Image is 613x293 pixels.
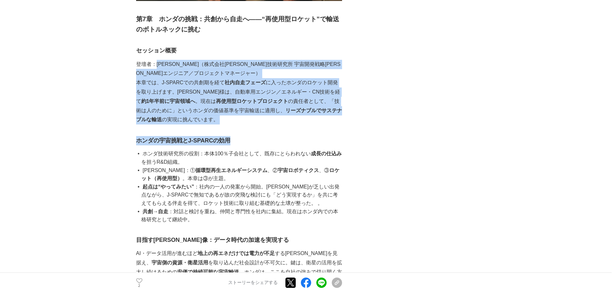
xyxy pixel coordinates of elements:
[136,46,342,55] h3: セッション概要
[195,168,267,173] strong: 循環型再生エネルギーシステム
[136,249,342,286] p: AI・データ活用が進むほど する[PERSON_NAME]を見据え、 を取り込んだ社会設計が不可欠に。鍵は、衛星の活用を拡大し続けるための 。ホンダは、ここを自社の強みで切り開く方針。
[141,150,342,166] li: ホンダ技術研究所の役割：本体100％子会社として、既存にとらわれない を担うR&D組織。
[177,269,239,275] strong: 安価で持続可能な宇宙輸送
[141,207,342,224] li: ：対話と検討を重ね、仲間と専門性を社内に集結。現在はホンダ内での本格研究として継続中。
[136,78,342,124] p: 本章では、J-SPARCでの共創期を経て に入ったホンダのロケット開発を取り上げます。[PERSON_NAME]様は、自動車用エンジン／エネルギー・CN技術を経て 。現在は の責任者として、「技...
[198,251,275,256] strong: 地上の再エネだけでは電力が不足
[225,80,266,85] strong: 社内自走フェーズ
[136,14,342,34] h2: 第7章 ホンダの挑戦：共創から自走へ――“再使用型ロケット”で輸送のボトルネックに挑む
[152,260,208,265] strong: 宇宙側の資源・衛星活用
[143,209,168,214] strong: 共創→自走
[141,166,342,183] li: [PERSON_NAME]：① 、② 、③ 。本章は③が主題。
[278,168,319,173] strong: 宇宙ロボティクス
[136,136,342,145] h3: ホンダの宇宙挑戦とJ‑SPARCの効用
[136,60,342,78] p: 登壇者：[PERSON_NAME]（株式会社[PERSON_NAME]技術研究所 宇宙開発戦略[PERSON_NAME]エンジニア／プロジェクトマネージャー）
[141,98,196,104] strong: 約1年半前に宇宙領域へ
[311,151,342,156] strong: 成長の仕込み
[228,280,278,286] p: ストーリーをシェアする
[136,235,342,245] h3: 目指す[PERSON_NAME]像：データ時代の加速を実現する
[143,184,194,189] strong: 起点は“やってみたい”
[136,284,143,288] p: 2
[216,98,288,104] strong: 再使用型ロケットプロジェクト
[141,183,342,207] li: ：社内の一人の発案から開始。[PERSON_NAME]が乏しい出発点ながら、J‑SPARCで無知であるが故の突飛な検討にも「どう実現するか」を共に考えてもらえる伴走を得て、ロケット技術に取り組む...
